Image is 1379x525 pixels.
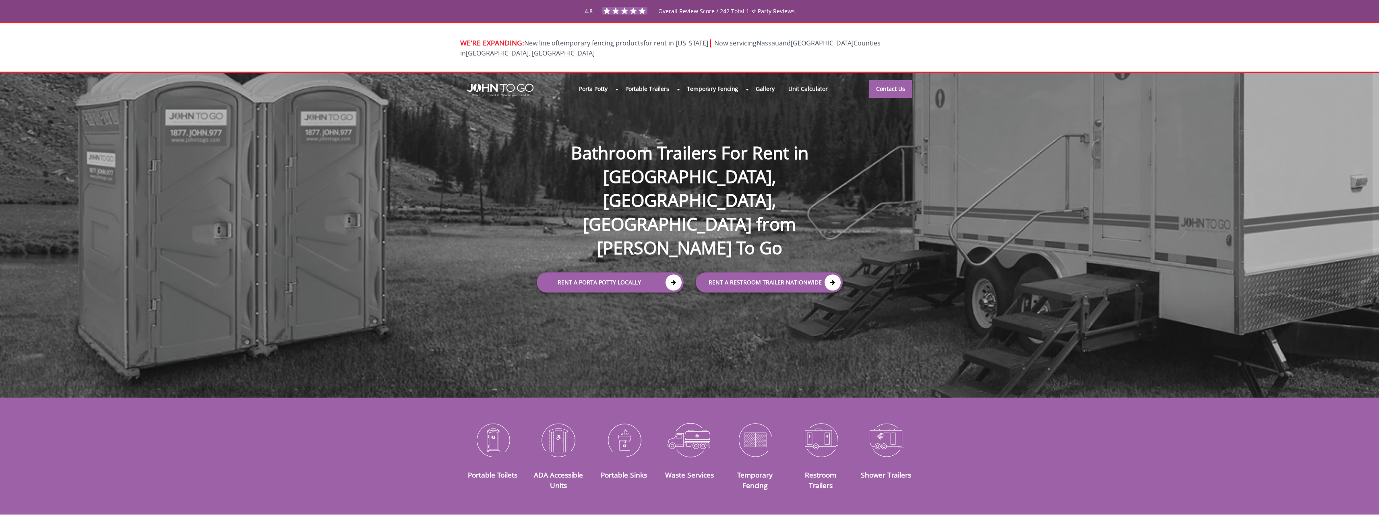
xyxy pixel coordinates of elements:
[466,49,595,58] a: [GEOGRAPHIC_DATA], [GEOGRAPHIC_DATA]
[534,470,583,490] a: ADA Accessible Units
[708,37,713,48] span: |
[537,272,684,292] a: Rent a Porta Potty Locally
[805,470,836,490] a: Restroom Trailers
[558,39,643,47] a: temporary fencing products
[466,419,520,461] img: Portable-Toilets-icon_N.png
[663,419,716,461] img: Waste-Services-icon_N.png
[737,470,773,490] a: Temporary Fencing
[728,419,782,461] img: Temporary-Fencing-cion_N.png
[696,272,843,292] a: rent a RESTROOM TRAILER Nationwide
[468,470,517,480] a: Portable Toilets
[460,39,881,58] span: New line of for rent in [US_STATE]
[680,80,745,97] a: Temporary Fencing
[665,470,714,480] a: Waste Services
[658,7,795,31] span: Overall Review Score / 242 Total 1-st Party Reviews
[791,39,854,47] a: [GEOGRAPHIC_DATA]
[529,115,851,260] h1: Bathroom Trailers For Rent in [GEOGRAPHIC_DATA], [GEOGRAPHIC_DATA], [GEOGRAPHIC_DATA] from [PERSO...
[757,39,779,47] a: Nassau
[860,419,913,461] img: Shower-Trailers-icon_N.png
[585,7,593,15] span: 4.8
[460,39,881,58] span: Now servicing and Counties in
[869,80,912,98] a: Contact Us
[531,419,585,461] img: ADA-Accessible-Units-icon_N.png
[861,470,911,480] a: Shower Trailers
[749,80,781,97] a: Gallery
[601,470,647,480] a: Portable Sinks
[597,419,651,461] img: Portable-Sinks-icon_N.png
[618,80,676,97] a: Portable Trailers
[572,80,614,97] a: Porta Potty
[467,84,533,97] img: JOHN to go
[460,38,524,47] span: WE'RE EXPANDING:
[782,80,835,97] a: Unit Calculator
[794,419,848,461] img: Restroom-Trailers-icon_N.png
